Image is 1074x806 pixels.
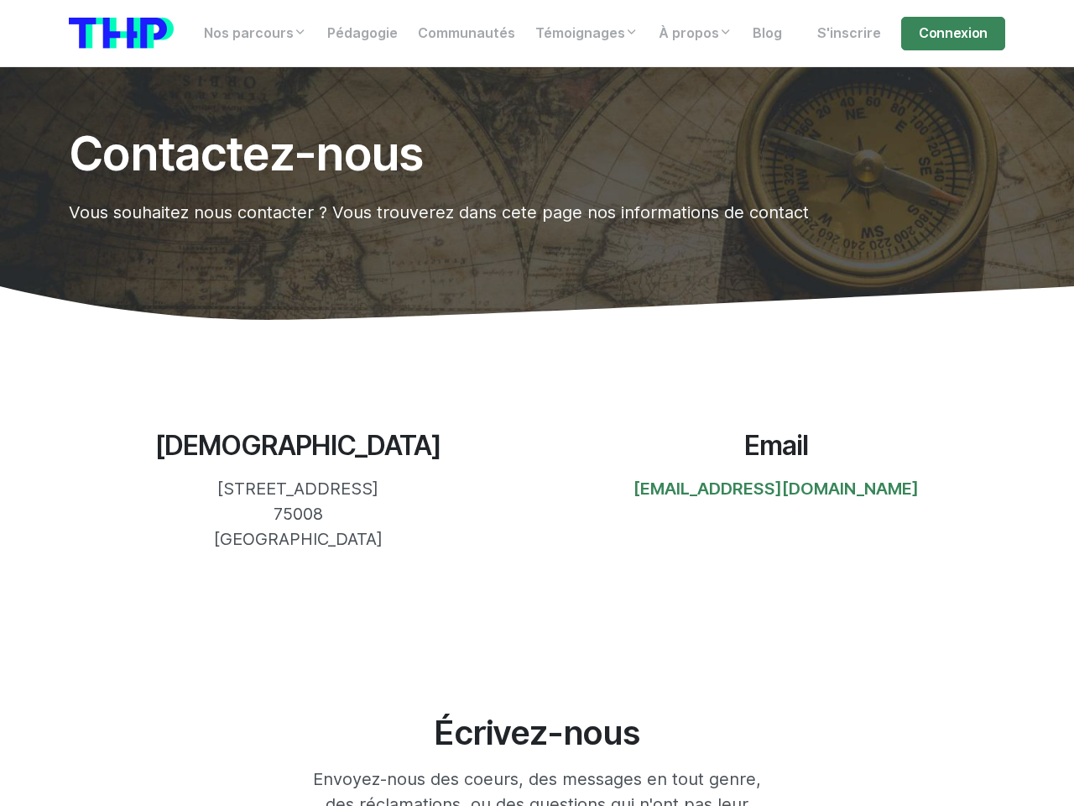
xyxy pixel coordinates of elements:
a: Pédagogie [317,17,408,50]
a: Connexion [901,17,1005,50]
h3: Email [547,430,1005,462]
a: [EMAIL_ADDRESS][DOMAIN_NAME] [633,479,919,499]
img: logo [69,18,174,49]
h2: Écrivez-nous [308,713,766,753]
a: Communautés [408,17,525,50]
a: Blog [743,17,792,50]
a: Nos parcours [194,17,317,50]
a: Témoignages [525,17,649,50]
a: À propos [649,17,743,50]
h1: Contactez-nous [69,128,846,180]
span: [STREET_ADDRESS] 75008 [GEOGRAPHIC_DATA] [214,479,383,549]
h3: [DEMOGRAPHIC_DATA] [69,430,527,462]
p: Vous souhaitez nous contacter ? Vous trouverez dans cete page nos informations de contact [69,200,846,225]
a: S'inscrire [807,17,891,50]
